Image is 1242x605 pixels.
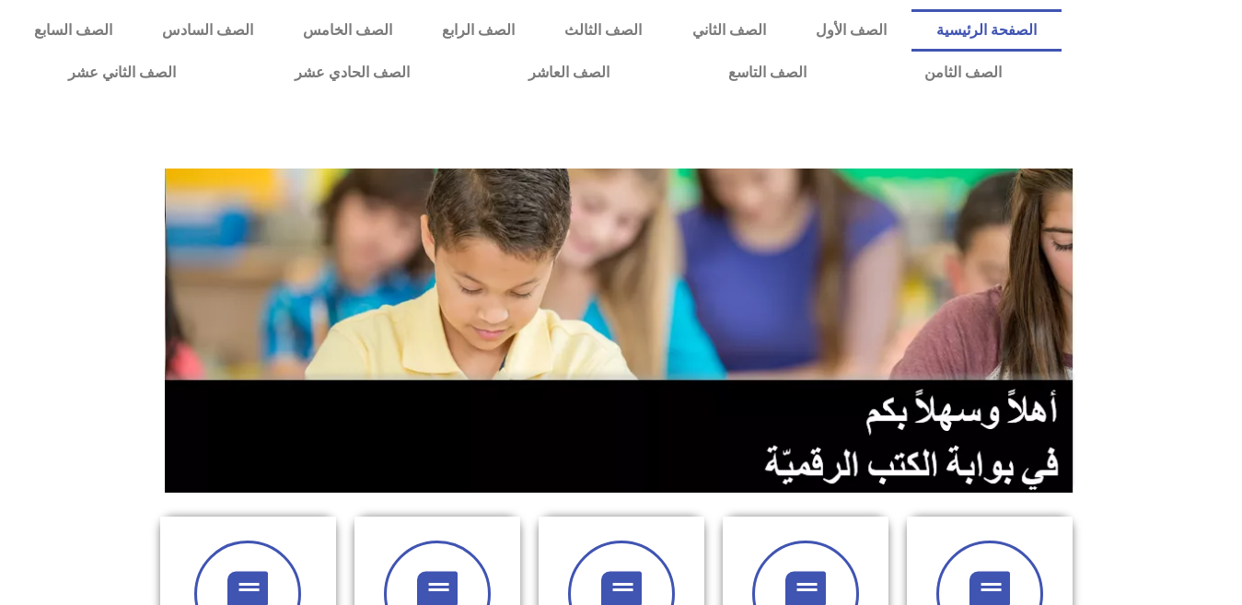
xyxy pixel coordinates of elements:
[470,52,669,94] a: الصف العاشر
[9,52,236,94] a: الصف الثاني عشر
[236,52,470,94] a: الصف الحادي عشر
[668,52,865,94] a: الصف التاسع
[9,9,137,52] a: الصف السابع
[865,52,1062,94] a: الصف الثامن
[911,9,1062,52] a: الصفحة الرئيسية
[791,9,911,52] a: الصف الأول
[667,9,791,52] a: الصف الثاني
[540,9,667,52] a: الصف الثالث
[417,9,540,52] a: الصف الرابع
[137,9,278,52] a: الصف السادس
[278,9,417,52] a: الصف الخامس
